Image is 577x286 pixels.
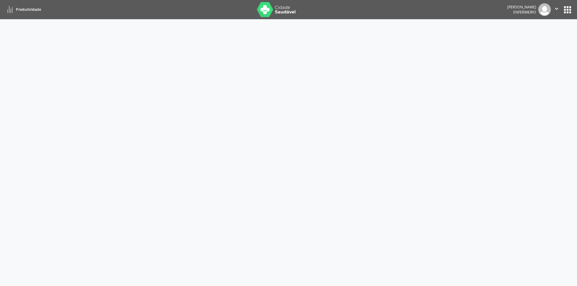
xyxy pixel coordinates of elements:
[551,3,562,16] button: 
[562,5,573,15] button: apps
[538,3,551,16] img: img
[16,7,41,12] span: Produtividade
[513,10,536,15] span: Enfermeiro
[507,5,536,10] div: [PERSON_NAME]
[4,5,41,14] a: Produtividade
[553,5,560,12] i: 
